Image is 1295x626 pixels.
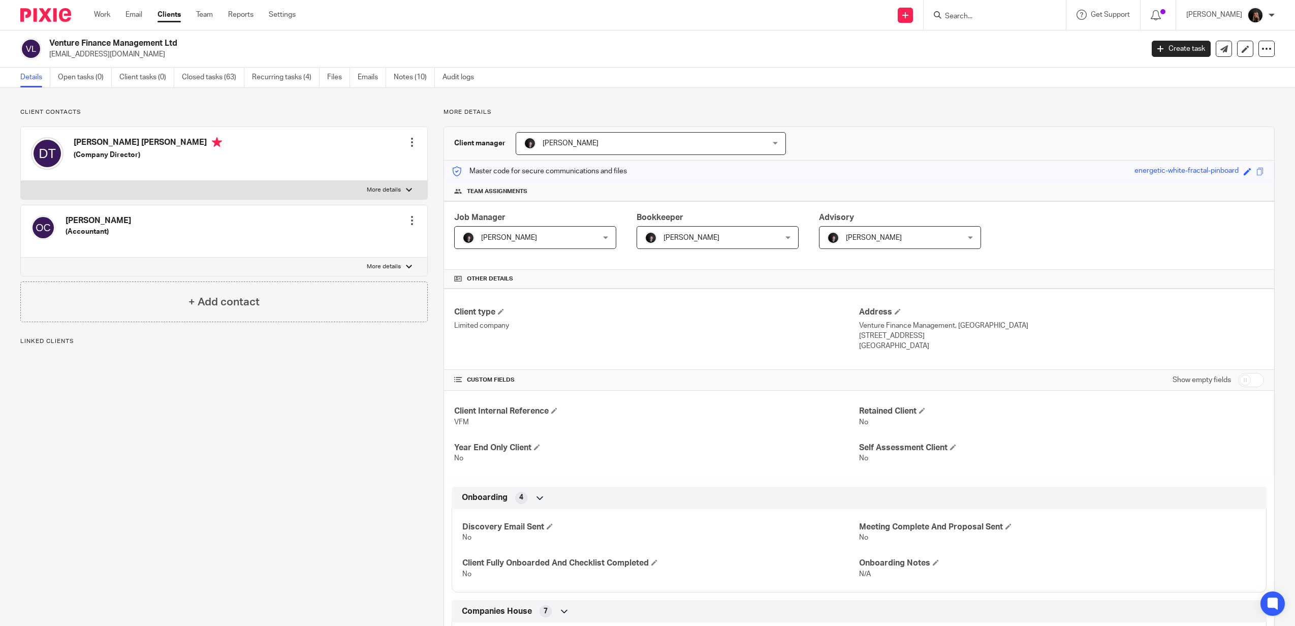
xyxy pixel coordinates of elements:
[1173,375,1231,385] label: Show empty fields
[20,337,428,346] p: Linked clients
[367,263,401,271] p: More details
[519,492,523,503] span: 4
[859,455,868,462] span: No
[367,186,401,194] p: More details
[49,49,1136,59] p: [EMAIL_ADDRESS][DOMAIN_NAME]
[94,10,110,20] a: Work
[188,294,260,310] h4: + Add contact
[31,215,55,240] img: svg%3E
[454,376,859,384] h4: CUSTOM FIELDS
[462,492,508,503] span: Onboarding
[859,419,868,426] span: No
[212,137,222,147] i: Primary
[645,232,657,244] img: 455A2509.jpg
[20,38,42,59] img: svg%3E
[1091,11,1130,18] span: Get Support
[196,10,213,20] a: Team
[1134,166,1239,177] div: energetic-white-fractal-pinboard
[74,150,222,160] h5: (Company Director)
[859,307,1264,318] h4: Address
[157,10,181,20] a: Clients
[467,275,513,283] span: Other details
[481,234,537,241] span: [PERSON_NAME]
[859,331,1264,341] p: [STREET_ADDRESS]
[394,68,435,87] a: Notes (10)
[454,213,506,222] span: Job Manager
[454,321,859,331] p: Limited company
[524,137,536,149] img: 455A2509.jpg
[859,558,1256,569] h4: Onboarding Notes
[20,8,71,22] img: Pixie
[20,68,50,87] a: Details
[454,419,469,426] span: VFM
[859,406,1264,417] h4: Retained Client
[20,108,428,116] p: Client contacts
[49,38,919,49] h2: Venture Finance Management Ltd
[454,406,859,417] h4: Client Internal Reference
[252,68,320,87] a: Recurring tasks (4)
[859,571,871,578] span: N/A
[462,522,859,533] h4: Discovery Email Sent
[74,137,222,150] h4: [PERSON_NAME] [PERSON_NAME]
[859,321,1264,331] p: Venture Finance Management, [GEOGRAPHIC_DATA]
[637,213,683,222] span: Bookkeeper
[119,68,174,87] a: Client tasks (0)
[462,534,471,541] span: No
[462,558,859,569] h4: Client Fully Onboarded And Checklist Completed
[462,571,471,578] span: No
[467,187,527,196] span: Team assignments
[462,606,532,617] span: Companies House
[1247,7,1264,23] img: 455A9867.jpg
[859,522,1256,533] h4: Meeting Complete And Proposal Sent
[443,68,482,87] a: Audit logs
[31,137,64,170] img: svg%3E
[66,215,131,226] h4: [PERSON_NAME]
[454,443,859,453] h4: Year End Only Client
[944,12,1035,21] input: Search
[543,140,598,147] span: [PERSON_NAME]
[269,10,296,20] a: Settings
[454,138,506,148] h3: Client manager
[462,232,475,244] img: 455A2509.jpg
[859,443,1264,453] h4: Self Assessment Client
[454,307,859,318] h4: Client type
[358,68,386,87] a: Emails
[819,213,854,222] span: Advisory
[544,606,548,616] span: 7
[125,10,142,20] a: Email
[1152,41,1211,57] a: Create task
[182,68,244,87] a: Closed tasks (63)
[827,232,839,244] img: 455A2509.jpg
[327,68,350,87] a: Files
[859,341,1264,351] p: [GEOGRAPHIC_DATA]
[1186,10,1242,20] p: [PERSON_NAME]
[664,234,719,241] span: [PERSON_NAME]
[66,227,131,237] h5: (Accountant)
[452,166,627,176] p: Master code for secure communications and files
[859,534,868,541] span: No
[228,10,254,20] a: Reports
[454,455,463,462] span: No
[846,234,902,241] span: [PERSON_NAME]
[444,108,1275,116] p: More details
[58,68,112,87] a: Open tasks (0)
